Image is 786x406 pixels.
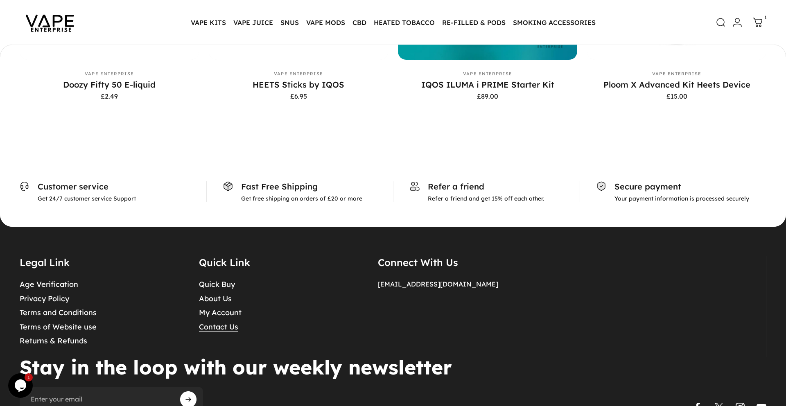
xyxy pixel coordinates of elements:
a: [EMAIL_ADDRESS][DOMAIN_NAME] [378,280,498,288]
a: HEETS Sticks by IQOS [253,79,344,90]
a: Age Verification [20,280,78,289]
p: Get free shipping on orders of £20 or more [241,195,362,202]
a: Terms of Website use [20,323,97,332]
summary: SMOKING ACCESSORIES [509,14,599,31]
p: Get 24/7 customer service Support [38,195,136,202]
summary: RE-FILLED & PODS [438,14,509,31]
cart-count: 1 item [764,14,767,21]
p: Fast Free Shipping [241,181,362,192]
summary: VAPE MODS [303,14,349,31]
a: 1 item [749,14,767,32]
a: IQOS ILUMA i PRIME Starter Kit [421,79,554,90]
a: Ploom X Advanced Kit Heets Device [603,79,750,90]
a: Vape Enterprise [463,71,512,77]
p: Refer a friend [428,181,544,192]
img: Vape Enterprise [13,3,87,42]
a: My Account [199,308,242,318]
summary: VAPE JUICE [230,14,277,31]
span: £6.95 [290,93,307,99]
p: Customer service [38,181,136,192]
summary: CBD [349,14,370,31]
a: Terms and Conditions [20,308,97,318]
a: Doozy Fifty 50 E-liquid [63,79,156,90]
p: Stay in the loop with our weekly newsletter [20,357,468,377]
a: Quick Buy [199,280,235,289]
a: Vape Enterprise [274,71,323,77]
span: £15.00 [666,93,687,99]
p: Your payment information is processed securely [614,195,749,202]
p: Refer a friend and get 15% off each other. [428,195,544,202]
span: £2.49 [101,93,118,99]
span: £89.00 [477,93,498,99]
iframe: chat widget [8,373,34,398]
a: Returns & Refunds [20,336,87,346]
a: About Us [199,294,232,304]
a: Vape Enterprise [652,71,701,77]
p: Secure payment [614,181,749,192]
a: Contact Us [199,323,238,332]
a: Privacy Policy [20,294,69,304]
summary: SNUS [277,14,303,31]
summary: VAPE KITS [187,14,230,31]
a: Vape Enterprise [85,71,134,77]
summary: HEATED TOBACCO [370,14,438,31]
nav: Primary [187,14,599,31]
